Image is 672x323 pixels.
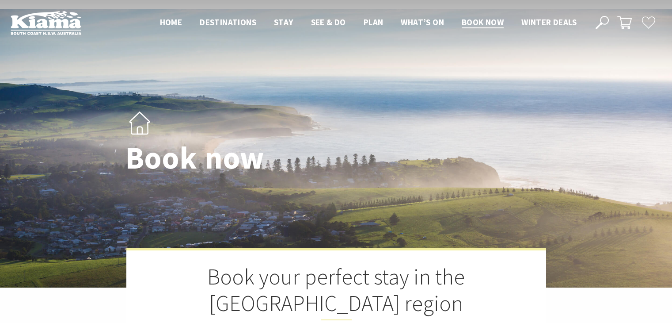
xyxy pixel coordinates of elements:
[311,17,346,27] span: See & Do
[151,15,585,30] nav: Main Menu
[200,17,256,27] span: Destinations
[11,11,81,35] img: Kiama Logo
[160,17,182,27] span: Home
[171,264,502,320] h2: Book your perfect stay in the [GEOGRAPHIC_DATA] region
[274,17,293,27] span: Stay
[401,17,444,27] span: What’s On
[125,141,375,175] h1: Book now
[521,17,577,27] span: Winter Deals
[364,17,383,27] span: Plan
[462,17,504,27] span: Book now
